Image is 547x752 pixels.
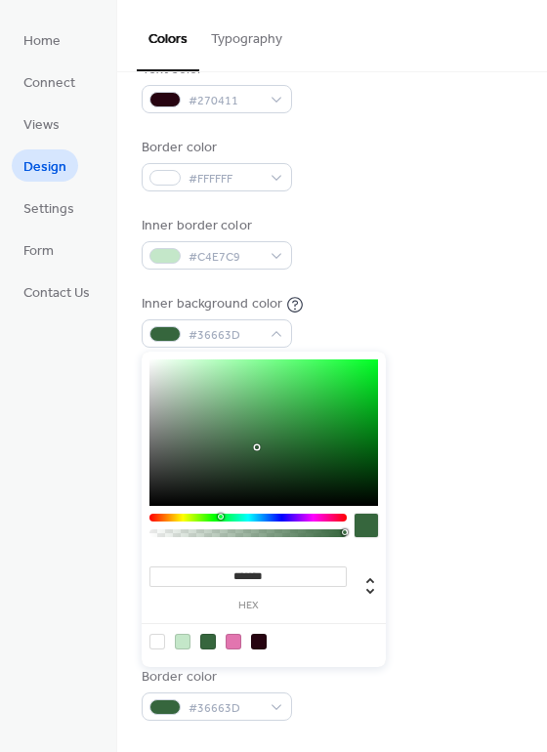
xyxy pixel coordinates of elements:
label: hex [149,601,347,611]
div: Text color [142,60,288,80]
div: Inner border color [142,216,288,236]
div: rgb(255, 255, 255) [149,634,165,649]
span: #36663D [189,698,261,719]
span: Design [23,157,66,178]
div: rgb(54, 102, 61) [200,634,216,649]
a: Contact Us [12,275,102,308]
div: rgb(226, 117, 175) [226,634,241,649]
a: Form [12,233,65,266]
div: rgb(39, 4, 17) [251,634,267,649]
span: Settings [23,199,74,220]
div: rgb(196, 231, 201) [175,634,190,649]
div: Border color [142,667,288,688]
div: Border color [142,138,288,158]
div: Inner background color [142,294,282,314]
span: #270411 [189,91,261,111]
span: #36663D [189,325,261,346]
span: Home [23,31,61,52]
span: Connect [23,73,75,94]
a: Settings [12,191,86,224]
span: #FFFFFF [189,169,261,189]
a: Home [12,23,72,56]
span: Views [23,115,60,136]
a: Views [12,107,71,140]
a: Design [12,149,78,182]
span: Form [23,241,54,262]
span: #C4E7C9 [189,247,261,268]
a: Connect [12,65,87,98]
span: Contact Us [23,283,90,304]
